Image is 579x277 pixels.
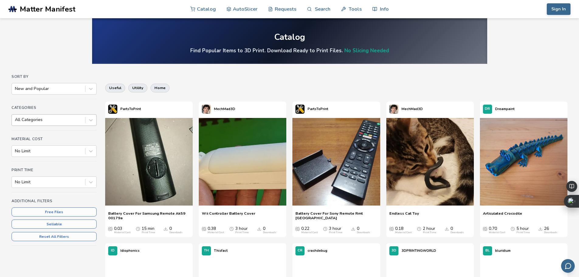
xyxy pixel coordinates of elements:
[495,106,515,112] p: Dreampaint
[329,231,342,234] div: Print Time
[199,102,238,117] a: MechMad3D's profileMechMad3D
[516,231,530,234] div: Print Time
[561,259,575,273] button: Send feedback via email
[308,248,327,254] p: crashdebug
[15,117,16,122] input: All Categories
[295,226,300,231] span: Average Cost
[386,102,426,117] a: MechMad3D's profileMechMad3D
[495,248,511,254] p: bluridium
[15,86,16,91] input: New and Popular
[20,5,75,13] span: Matter Manifest
[114,226,130,234] div: 0.03
[357,226,370,234] div: 0
[391,249,396,253] span: 3D
[538,226,543,231] span: Downloads
[142,231,155,234] div: Print Time
[214,106,235,112] p: MechMad3D
[351,226,355,231] span: Downloads
[257,226,261,231] span: Downloads
[105,84,125,92] button: useful
[295,105,305,114] img: PartsToPrint's profile
[544,226,557,234] div: 26
[308,106,328,112] p: PartsToPrint
[169,226,183,234] div: 0
[114,231,130,234] div: Material Cost
[450,226,464,234] div: 0
[301,231,318,234] div: Material Cost
[12,220,97,229] button: Sellable
[389,105,398,114] img: MechMad3D's profile
[108,105,117,114] img: PartsToPrint's profile
[395,226,412,234] div: 0.18
[108,211,190,220] a: Battery Cover For Samsung Remote Ak59 00179a
[445,226,449,231] span: Downloads
[292,102,331,117] a: PartsToPrint's profilePartsToPrint
[120,106,141,112] p: PartsToPrint
[128,84,147,92] button: utility
[485,249,490,253] span: BL
[108,226,112,231] span: Average Cost
[489,226,505,234] div: 0.70
[164,226,168,231] span: Downloads
[357,231,370,234] div: Downloads
[12,232,97,241] button: Reset All Filters
[402,106,423,112] p: MechMad3D
[12,137,97,141] h4: Material Cost
[208,231,224,234] div: Material Cost
[301,226,318,234] div: 0.22
[202,226,206,231] span: Average Cost
[169,231,183,234] div: Downloads
[516,226,530,234] div: 5 hour
[389,226,394,231] span: Average Cost
[12,168,97,172] h4: Print Time
[295,211,377,220] a: Battery Cover For Sony Remote Rmt [GEOGRAPHIC_DATA]
[12,199,97,203] h4: Additional Filters
[136,226,140,231] span: Average Print Time
[329,226,342,234] div: 3 hour
[483,226,487,231] span: Average Cost
[417,226,421,231] span: Average Print Time
[344,47,389,54] a: No Slicing Needed
[190,47,389,54] h4: Find Popular Items to 3D Print. Download Ready to Print Files.
[142,226,155,234] div: 15 min
[204,249,209,253] span: TH
[150,84,170,92] button: home
[263,231,276,234] div: Downloads
[208,226,224,234] div: 0.38
[402,248,436,254] p: 3DPRINTINGWORLD
[229,226,234,231] span: Average Print Time
[274,33,305,42] div: Catalog
[483,211,522,220] a: Articulated Crocodile
[12,106,97,110] h4: Categories
[485,107,490,111] span: DR
[111,249,115,253] span: ID
[511,226,515,231] span: Average Print Time
[235,231,249,234] div: Print Time
[12,207,97,216] button: Free Files
[423,231,436,234] div: Print Time
[263,226,276,234] div: 0
[202,105,211,114] img: MechMad3D's profile
[105,102,144,117] a: PartsToPrint's profilePartsToPrint
[423,226,436,234] div: 2 hour
[323,226,327,231] span: Average Print Time
[395,231,412,234] div: Material Cost
[547,3,570,15] button: Sign In
[15,180,16,185] input: No Limit
[202,211,255,220] a: Wii Controller Battery Cover
[298,249,302,253] span: CR
[235,226,249,234] div: 3 hour
[15,149,16,154] input: No Limit
[120,248,140,254] p: Idiophonics
[450,231,464,234] div: Downloads
[12,74,97,79] h4: Sort By
[544,231,557,234] div: Downloads
[214,248,228,254] p: Thisfact
[489,231,505,234] div: Material Cost
[389,211,419,220] a: Endless Cat Toy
